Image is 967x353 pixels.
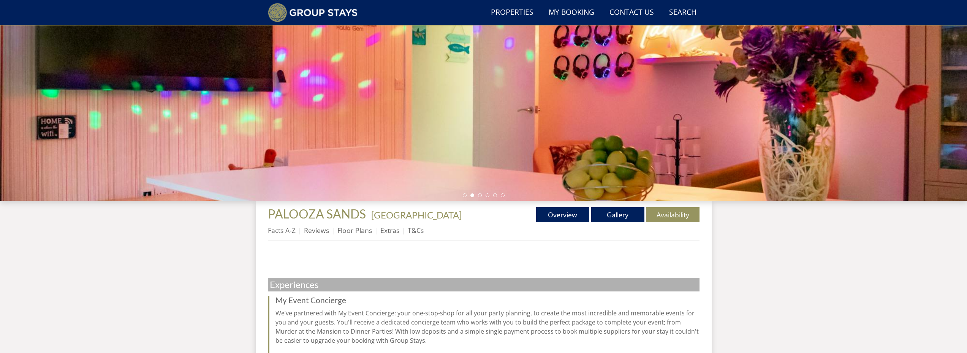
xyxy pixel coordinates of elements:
a: Reviews [304,226,329,235]
a: PALOOZA SANDS [268,206,368,221]
a: Gallery [591,207,644,222]
a: Contact Us [606,4,657,21]
a: T&Cs [408,226,424,235]
span: - [368,209,462,220]
h2: Experiences [268,278,700,291]
span: PALOOZA SANDS [268,206,366,221]
a: My Booking [546,4,597,21]
a: Availability [646,207,700,222]
p: We’ve partnered with My Event Concierge: your one-stop-shop for all your party planning, to creat... [275,309,700,345]
img: Group Stays [268,3,358,22]
a: [GEOGRAPHIC_DATA] [371,209,462,220]
h3: My Event Concierge [275,296,700,305]
a: Search [666,4,700,21]
a: Extras [380,226,399,235]
a: Floor Plans [337,226,372,235]
a: Properties [488,4,537,21]
a: Facts A-Z [268,226,296,235]
a: Overview [536,207,589,222]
